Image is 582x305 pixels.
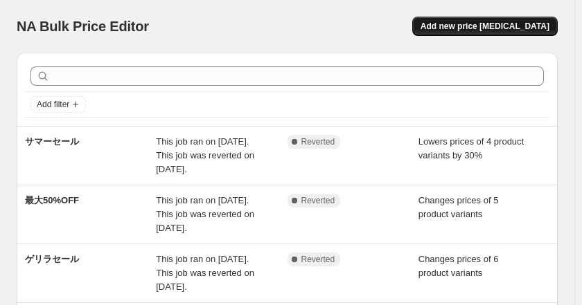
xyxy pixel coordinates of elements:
span: サマーセール [25,136,79,147]
span: 最大50%OFF [25,195,79,205]
button: Add filter [30,96,86,113]
span: Changes prices of 6 product variants [418,254,499,278]
span: Add new price [MEDICAL_DATA] [421,21,549,32]
span: This job ran on [DATE]. This job was reverted on [DATE]. [156,136,254,174]
span: Reverted [301,254,335,265]
span: Add filter [37,99,69,110]
span: This job ran on [DATE]. This job was reverted on [DATE]. [156,254,254,292]
button: Add new price [MEDICAL_DATA] [412,17,558,36]
span: Changes prices of 5 product variants [418,195,499,219]
span: Reverted [301,195,335,206]
span: ゲリラセール [25,254,79,264]
span: This job ran on [DATE]. This job was reverted on [DATE]. [156,195,254,233]
span: Reverted [301,136,335,147]
span: NA Bulk Price Editor [17,19,149,34]
span: Lowers prices of 4 product variants by 30% [418,136,524,160]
